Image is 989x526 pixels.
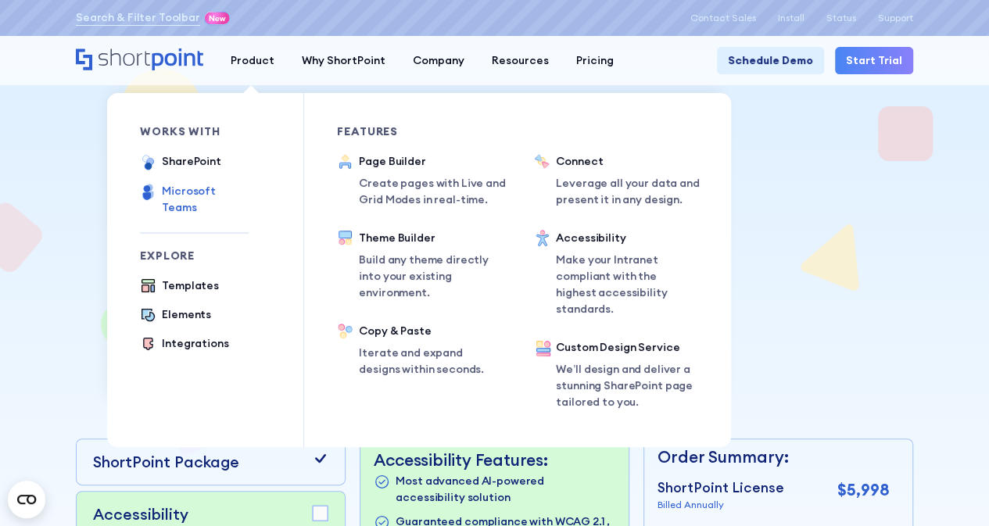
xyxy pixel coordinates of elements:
[93,450,239,473] p: ShortPoint Package
[140,335,228,353] a: Integrations
[826,13,856,23] a: Status
[413,52,464,69] div: Company
[534,339,698,414] a: Custom Design ServiceWe’ll design and deliver a stunning SharePoint page tailored to you.
[359,175,515,208] p: Create pages with Live and Grid Modes in real-time.
[374,450,615,470] p: Accessibility Features:
[337,153,515,208] a: Page BuilderCreate pages with Live and Grid Modes in real-time.
[556,361,698,410] p: We’ll design and deliver a stunning SharePoint page tailored to you.
[8,481,45,518] button: Open CMP widget
[140,126,249,137] div: works with
[556,252,698,317] p: Make your Intranet compliant with the highest accessibility standards.
[658,478,784,498] p: ShortPoint License
[658,445,890,470] p: Order Summary:
[162,153,221,170] div: SharePoint
[93,503,188,525] p: Accessibility
[359,252,501,301] p: Build any theme directly into your existing environment.
[288,47,399,74] a: Why ShortPoint
[337,323,501,378] a: Copy & PasteIterate and expand designs within seconds.
[534,230,698,317] a: AccessibilityMake your Intranet compliant with the highest accessibility standards.
[302,52,385,69] div: Why ShortPoint
[162,183,249,216] div: Microsoft Teams
[359,345,501,378] p: Iterate and expand designs within seconds.
[556,339,698,356] div: Custom Design Service
[76,9,200,26] a: Search & Filter Toolbar
[717,47,824,74] a: Schedule Demo
[76,48,203,72] a: Home
[478,47,562,74] a: Resources
[835,47,913,74] a: Start Trial
[162,306,211,323] div: Elements
[231,52,274,69] div: Product
[878,13,913,23] a: Support
[576,52,614,69] div: Pricing
[140,306,211,324] a: Elements
[359,323,501,339] div: Copy & Paste
[556,230,698,246] div: Accessibility
[359,230,501,246] div: Theme Builder
[778,13,804,23] a: Install
[140,277,219,295] a: Templates
[562,47,627,74] a: Pricing
[140,183,249,216] a: Microsoft Teams
[337,126,501,137] div: Features
[359,153,515,170] div: Page Builder
[556,175,712,208] p: Leverage all your data and present it in any design.
[140,153,221,172] a: SharePoint
[396,473,615,506] p: Most advanced AI-powered accessibility solution
[162,335,228,352] div: Integrations
[658,498,784,512] p: Billed Annually
[337,230,501,301] a: Theme BuilderBuild any theme directly into your existing environment.
[708,345,989,526] iframe: Chat Widget
[556,153,712,170] div: Connect
[140,250,249,261] div: Explore
[492,52,549,69] div: Resources
[690,13,756,23] a: Contact Sales
[217,47,288,74] a: Product
[162,277,219,294] div: Templates
[534,153,712,208] a: ConnectLeverage all your data and present it in any design.
[399,47,478,74] a: Company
